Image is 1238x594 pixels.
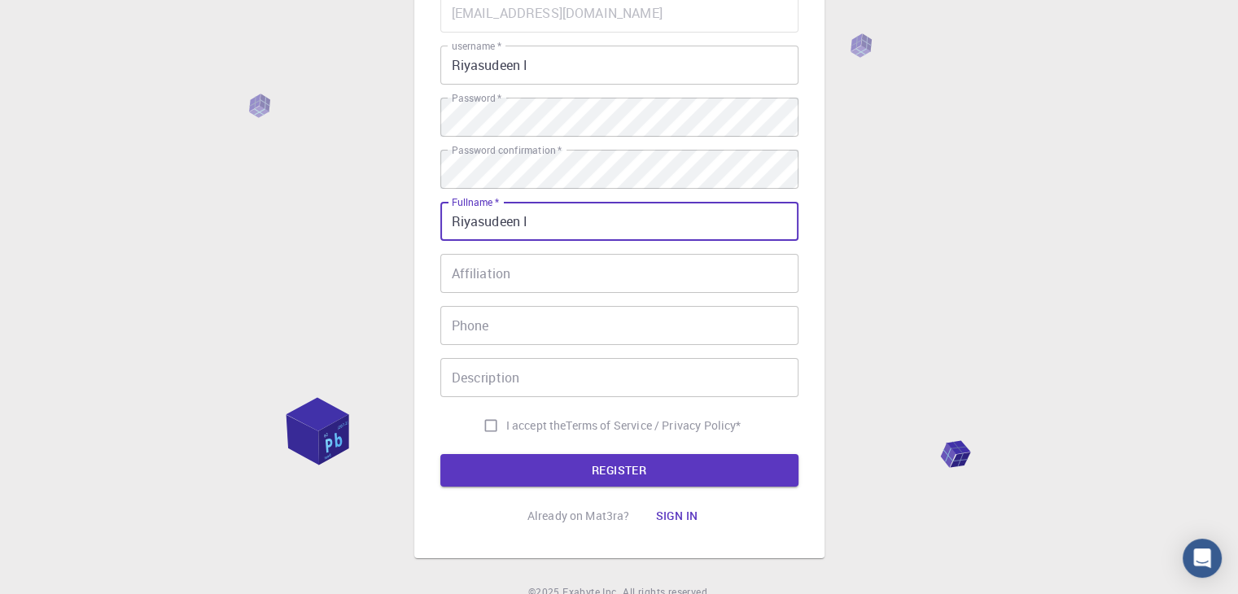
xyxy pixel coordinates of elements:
a: Terms of Service / Privacy Policy* [566,417,741,434]
button: REGISTER [440,454,798,487]
label: Password confirmation [452,143,562,157]
label: username [452,39,501,53]
label: Fullname [452,195,499,209]
span: I accept the [506,417,567,434]
button: Sign in [642,500,711,532]
div: Open Intercom Messenger [1183,539,1222,578]
p: Already on Mat3ra? [527,508,630,524]
p: Terms of Service / Privacy Policy * [566,417,741,434]
label: Password [452,91,501,105]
